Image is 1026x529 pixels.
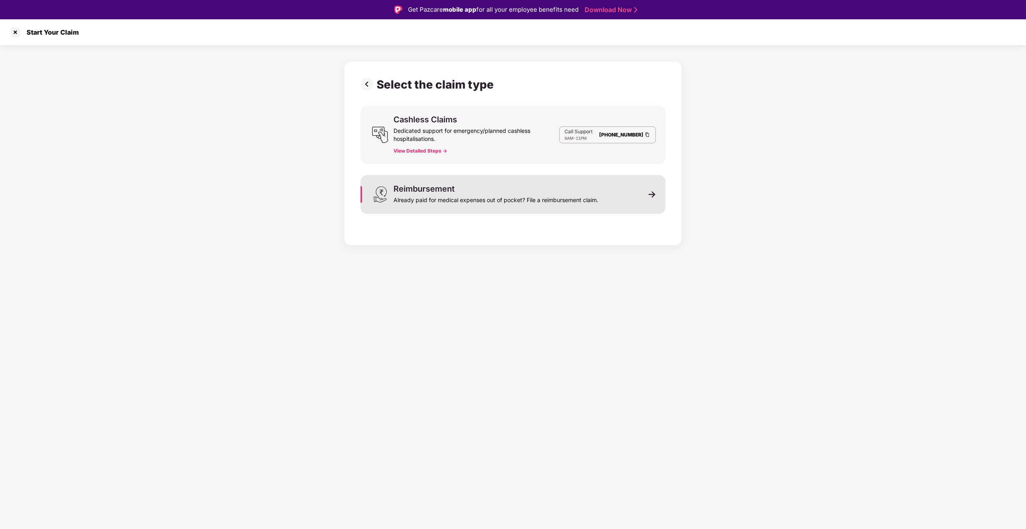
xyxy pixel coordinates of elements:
[372,126,389,143] img: svg+xml;base64,PHN2ZyB3aWR0aD0iMjQiIGhlaWdodD0iMjUiIHZpZXdCb3g9IjAgMCAyNCAyNSIgZmlsbD0ibm9uZSIgeG...
[394,6,402,14] img: Logo
[22,28,79,36] div: Start Your Claim
[634,6,637,14] img: Stroke
[644,131,651,138] img: Clipboard Icon
[394,185,455,193] div: Reimbursement
[585,6,635,14] a: Download Now
[408,5,579,14] div: Get Pazcare for all your employee benefits need
[443,6,476,13] strong: mobile app
[565,136,573,141] span: 8AM
[649,191,656,198] img: svg+xml;base64,PHN2ZyB3aWR0aD0iMTEiIGhlaWdodD0iMTEiIHZpZXdCb3g9IjAgMCAxMSAxMSIgZmlsbD0ibm9uZSIgeG...
[394,116,457,124] div: Cashless Claims
[394,124,559,143] div: Dedicated support for emergency/planned cashless hospitalisations.
[361,78,377,91] img: svg+xml;base64,PHN2ZyBpZD0iUHJldi0zMngzMiIgeG1sbnM9Imh0dHA6Ly93d3cudzMub3JnLzIwMDAvc3ZnIiB3aWR0aD...
[565,135,593,141] div: -
[565,128,593,135] p: Call Support
[599,132,643,138] a: [PHONE_NUMBER]
[576,136,587,141] span: 11PM
[394,193,598,204] div: Already paid for medical expenses out of pocket? File a reimbursement claim.
[394,148,447,154] button: View Detailed Steps ->
[377,78,497,91] div: Select the claim type
[372,186,389,203] img: svg+xml;base64,PHN2ZyB3aWR0aD0iMjQiIGhlaWdodD0iMzEiIHZpZXdCb3g9IjAgMCAyNCAzMSIgZmlsbD0ibm9uZSIgeG...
